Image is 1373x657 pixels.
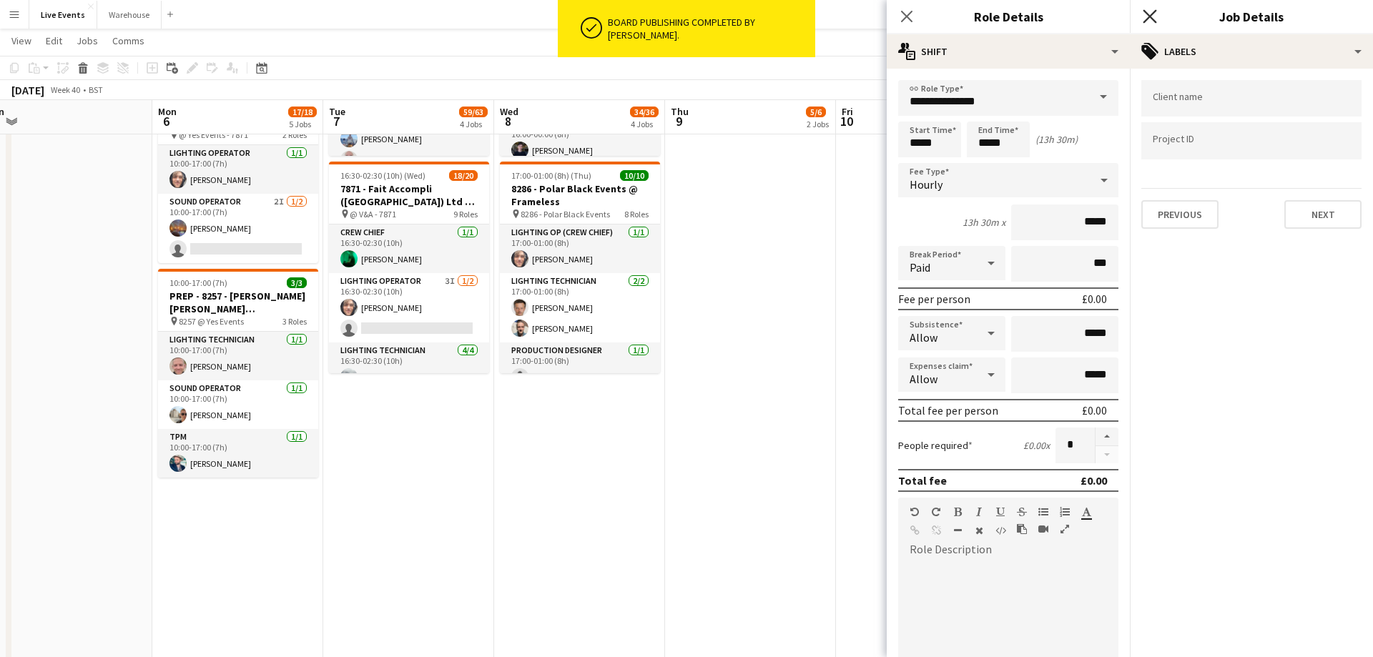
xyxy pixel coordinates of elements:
[329,104,489,174] app-card-role: Lighting Technician2/215:30-00:00 (8h30m)[PERSON_NAME][PERSON_NAME]
[898,473,947,488] div: Total fee
[807,119,829,129] div: 2 Jobs
[1130,7,1373,26] h3: Job Details
[71,31,104,50] a: Jobs
[500,162,660,373] app-job-card: 17:00-01:00 (8h) (Thu)10/108286 - Polar Black Events @ Frameless 8286 - Polar Black Events8 Roles...
[1141,200,1219,229] button: Previous
[887,7,1130,26] h3: Role Details
[953,525,963,536] button: Horizontal Line
[158,380,318,429] app-card-role: Sound Operator1/110:00-17:00 (7h)[PERSON_NAME]
[1017,506,1027,518] button: Strikethrough
[624,209,649,219] span: 8 Roles
[631,119,658,129] div: 4 Jobs
[156,113,177,129] span: 6
[1081,506,1091,518] button: Text Color
[898,403,998,418] div: Total fee per person
[158,82,318,263] app-job-card: 10:00-17:00 (7h)2/3PREP - 7871 - Fait Accompli ([GEOGRAPHIC_DATA]) Ltd @ YES Events @ Yes Events ...
[1153,92,1350,105] input: Type to search client labels...
[1284,200,1362,229] button: Next
[158,145,318,194] app-card-role: Lighting Operator1/110:00-17:00 (7h)[PERSON_NAME]
[608,16,809,41] div: Board publishing completed by [PERSON_NAME].
[11,34,31,47] span: View
[840,113,853,129] span: 10
[898,292,970,306] div: Fee per person
[910,330,938,345] span: Allow
[1060,506,1070,518] button: Ordered List
[47,84,83,95] span: Week 40
[669,113,689,129] span: 9
[158,332,318,380] app-card-role: Lighting Technician1/110:00-17:00 (7h)[PERSON_NAME]
[1130,34,1373,69] div: Labels
[169,277,227,288] span: 10:00-17:00 (7h)
[158,269,318,478] app-job-card: 10:00-17:00 (7h)3/3PREP - 8257 - [PERSON_NAME] [PERSON_NAME] International @ Yes Events 8257 @ Ye...
[963,216,1005,229] div: 13h 30m x
[282,316,307,327] span: 3 Roles
[97,1,162,29] button: Warehouse
[1082,292,1107,306] div: £0.00
[282,129,307,140] span: 2 Roles
[107,31,150,50] a: Comms
[898,439,973,452] label: People required
[953,506,963,518] button: Bold
[620,170,649,181] span: 10/10
[910,506,920,518] button: Undo
[511,170,591,181] span: 17:00-01:00 (8h) (Thu)
[179,129,248,140] span: @ Yes Events - 7871
[350,209,396,219] span: @ V&A - 7871
[46,34,62,47] span: Edit
[910,260,930,275] span: Paid
[500,224,660,273] app-card-role: Lighting Op (Crew Chief)1/117:00-01:00 (8h)[PERSON_NAME]
[327,113,345,129] span: 7
[1060,523,1070,535] button: Fullscreen
[11,83,44,97] div: [DATE]
[459,107,488,117] span: 59/63
[995,506,1005,518] button: Underline
[806,107,826,117] span: 5/6
[179,316,244,327] span: 8257 @ Yes Events
[1081,473,1107,488] div: £0.00
[500,105,518,118] span: Wed
[500,342,660,391] app-card-role: Production Designer1/117:00-01:00 (8h)[PERSON_NAME]
[329,224,489,273] app-card-role: Crew Chief1/116:30-02:30 (10h)[PERSON_NAME]
[329,182,489,208] h3: 7871 - Fait Accompli ([GEOGRAPHIC_DATA]) Ltd @ V&A
[287,277,307,288] span: 3/3
[329,162,489,373] app-job-card: 16:30-02:30 (10h) (Wed)18/207871 - Fait Accompli ([GEOGRAPHIC_DATA]) Ltd @ V&A @ V&A - 78719 Role...
[453,209,478,219] span: 9 Roles
[974,506,984,518] button: Italic
[910,372,938,386] span: Allow
[158,194,318,263] app-card-role: Sound Operator2I1/210:00-17:00 (7h)[PERSON_NAME]
[671,105,689,118] span: Thu
[40,31,68,50] a: Edit
[931,506,941,518] button: Redo
[1153,134,1350,147] input: Type to search project ID labels...
[842,105,853,118] span: Fri
[1038,523,1048,535] button: Insert video
[449,170,478,181] span: 18/20
[887,34,1130,69] div: Shift
[289,119,316,129] div: 5 Jobs
[995,525,1005,536] button: HTML Code
[89,84,103,95] div: BST
[112,34,144,47] span: Comms
[500,182,660,208] h3: 8286 - Polar Black Events @ Frameless
[910,177,943,192] span: Hourly
[288,107,317,117] span: 17/18
[158,105,177,118] span: Mon
[1096,428,1118,446] button: Increase
[1023,439,1050,452] div: £0.00 x
[460,119,487,129] div: 4 Jobs
[29,1,97,29] button: Live Events
[630,107,659,117] span: 34/36
[974,525,984,536] button: Clear Formatting
[1017,523,1027,535] button: Paste as plain text
[500,273,660,342] app-card-role: Lighting Technician2/217:00-01:00 (8h)[PERSON_NAME][PERSON_NAME]
[6,31,37,50] a: View
[158,429,318,478] app-card-role: TPM1/110:00-17:00 (7h)[PERSON_NAME]
[500,116,660,185] app-card-role: Lighting Technician2/216:00-00:00 (8h)[PERSON_NAME]
[1038,506,1048,518] button: Unordered List
[1082,403,1107,418] div: £0.00
[498,113,518,129] span: 8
